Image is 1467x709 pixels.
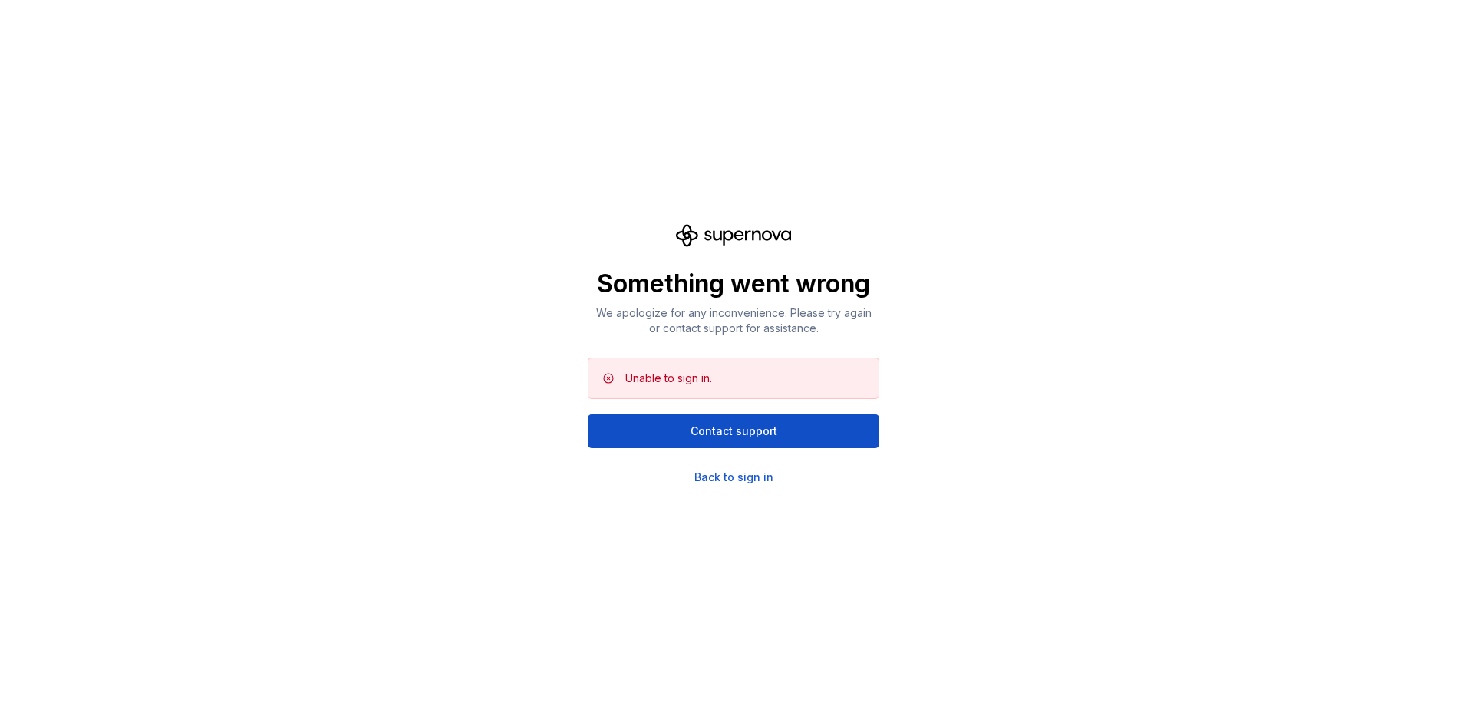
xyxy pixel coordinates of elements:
a: Back to sign in [694,470,773,485]
p: We apologize for any inconvenience. Please try again or contact support for assistance. [588,305,879,336]
p: Something went wrong [588,269,879,299]
button: Contact support [588,414,879,448]
span: Contact support [691,424,777,439]
div: Unable to sign in. [625,371,712,386]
